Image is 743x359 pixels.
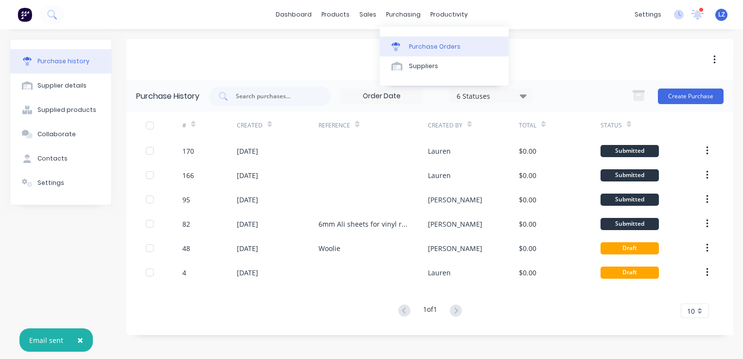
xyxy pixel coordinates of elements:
div: Created By [428,121,462,130]
div: Draft [601,267,659,279]
img: Factory [18,7,32,22]
span: LZ [718,10,725,19]
input: Search purchases... [235,91,316,101]
div: purchasing [381,7,425,22]
div: 48 [182,243,190,253]
div: $0.00 [519,219,536,229]
div: Lauren [428,170,451,180]
input: Order Date [341,89,423,104]
div: Submitted [601,169,659,181]
div: Reference [318,121,350,130]
div: [PERSON_NAME] [428,195,482,205]
div: 95 [182,195,190,205]
div: # [182,121,186,130]
div: productivity [425,7,473,22]
div: sales [354,7,381,22]
div: Draft [601,242,659,254]
div: Supplier details [37,81,87,90]
div: Lauren [428,268,451,278]
div: [DATE] [237,146,258,156]
div: 1 of 1 [423,304,437,318]
div: $0.00 [519,146,536,156]
div: Submitted [601,145,659,157]
div: Purchase history [37,57,89,66]
div: products [317,7,354,22]
div: $0.00 [519,195,536,205]
button: Create Purchase [658,89,724,104]
button: Settings [10,171,111,195]
button: Contacts [10,146,111,171]
div: [DATE] [237,219,258,229]
div: 82 [182,219,190,229]
div: [DATE] [237,268,258,278]
div: Contacts [37,154,68,163]
div: Submitted [601,194,659,206]
div: Status [601,121,622,130]
div: $0.00 [519,243,536,253]
div: [DATE] [237,170,258,180]
div: [PERSON_NAME] [428,243,482,253]
div: Email sent [29,335,63,345]
div: Total [519,121,536,130]
div: Settings [37,179,64,187]
button: Close [68,328,93,352]
div: Suppliers [409,62,438,71]
div: Collaborate [37,130,76,139]
div: 166 [182,170,194,180]
div: $0.00 [519,268,536,278]
a: Purchase Orders [380,36,509,56]
div: 4 [182,268,186,278]
div: Purchase History [136,90,199,102]
div: [DATE] [237,195,258,205]
div: Created [237,121,263,130]
button: Supplier details [10,73,111,98]
button: Collaborate [10,122,111,146]
button: Supplied products [10,98,111,122]
div: [DATE] [237,243,258,253]
div: Supplied products [37,106,96,114]
div: Woolie [318,243,340,253]
span: 10 [687,306,695,316]
a: dashboard [271,7,317,22]
div: 6mm Ali sheets for vinyl room table [318,219,408,229]
div: settings [630,7,666,22]
div: [PERSON_NAME] [428,219,482,229]
div: $0.00 [519,170,536,180]
div: Submitted [601,218,659,230]
span: × [77,333,83,347]
div: 170 [182,146,194,156]
div: Purchase Orders [409,42,460,51]
div: 6 Statuses [457,90,526,101]
a: Suppliers [380,56,509,76]
button: Purchase history [10,49,111,73]
div: Lauren [428,146,451,156]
